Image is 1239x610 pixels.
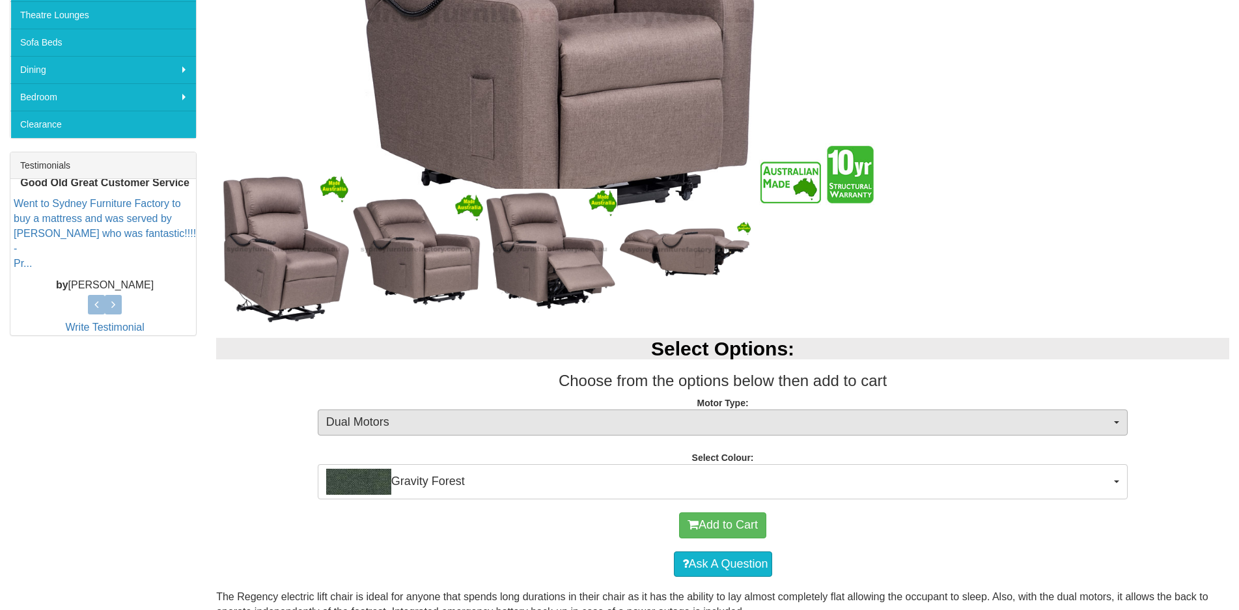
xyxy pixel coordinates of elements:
[10,111,196,138] a: Clearance
[20,177,189,188] b: Good Old Great Customer Service
[10,29,196,56] a: Sofa Beds
[216,372,1229,389] h3: Choose from the options below then add to cart
[10,83,196,111] a: Bedroom
[10,152,196,179] div: Testimonials
[697,398,749,408] strong: Motor Type:
[56,279,68,290] b: by
[65,322,144,333] a: Write Testimonial
[326,469,1111,495] span: Gravity Forest
[10,1,196,29] a: Theatre Lounges
[318,464,1128,499] button: Gravity ForestGravity Forest
[326,414,1111,431] span: Dual Motors
[10,56,196,83] a: Dining
[692,452,754,463] strong: Select Colour:
[679,512,766,538] button: Add to Cart
[14,199,196,269] a: Went to Sydney Furniture Factory to buy a mattress and was served by [PERSON_NAME] who was fantas...
[14,278,196,293] p: [PERSON_NAME]
[674,551,772,577] a: Ask A Question
[318,409,1128,436] button: Dual Motors
[326,469,391,495] img: Gravity Forest
[651,338,794,359] b: Select Options:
